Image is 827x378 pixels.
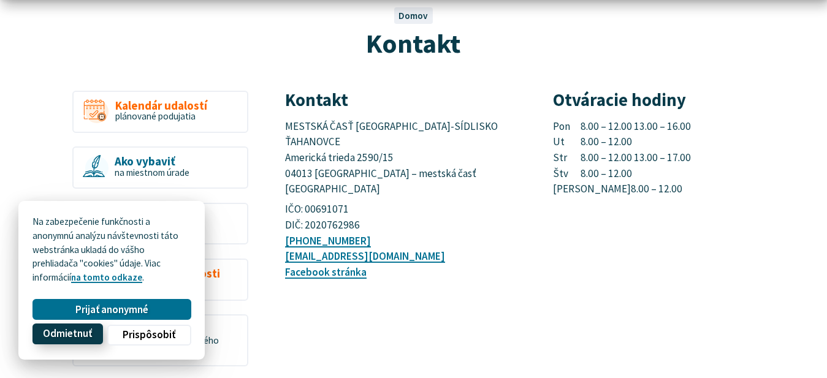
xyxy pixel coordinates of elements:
span: plánované podujatia [115,110,196,122]
span: Pon [553,119,581,135]
button: Odmietnuť [32,323,102,344]
button: Prijať anonymné [32,299,191,320]
a: Domov [398,10,428,21]
p: 8.00 – 12.00 13.00 – 16.00 8.00 – 12.00 8.00 – 12.00 13.00 – 17.00 8.00 – 12.00 8.00 – 12.00 [553,119,792,197]
a: Facebook stránka [285,265,367,279]
span: [PERSON_NAME] [553,181,631,197]
span: MESTSKÁ ČASŤ [GEOGRAPHIC_DATA]-SÍDLISKO ŤAHANOVCE Americká trieda 2590/15 04013 [GEOGRAPHIC_DATA]... [285,119,500,196]
span: Štv [553,166,581,182]
p: IČO: 00691071 DIČ: 2020762986 [285,202,524,233]
span: Prijať anonymné [75,303,148,316]
span: Ut [553,134,581,150]
p: Na zabezpečenie funkčnosti a anonymnú analýzu návštevnosti táto webstránka ukladá do vášho prehli... [32,215,191,285]
a: [PHONE_NUMBER] [285,234,371,248]
h3: Kontakt [285,91,524,110]
span: na miestnom úrade [115,167,189,178]
h3: Otváracie hodiny [553,91,792,110]
span: Odmietnuť [43,328,92,341]
span: Kontakt [366,26,460,60]
span: Ako vybaviť [115,155,189,168]
button: Prispôsobiť [107,325,191,346]
a: Kalendár udalostí plánované podujatia [72,91,248,133]
a: Ako vybaviť na miestnom úrade [72,146,248,189]
span: Kalendár udalostí [115,99,207,112]
a: [EMAIL_ADDRESS][DOMAIN_NAME] [285,249,445,263]
span: Str [553,150,581,166]
span: Prispôsobiť [123,328,175,341]
a: na tomto odkaze [71,271,142,283]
